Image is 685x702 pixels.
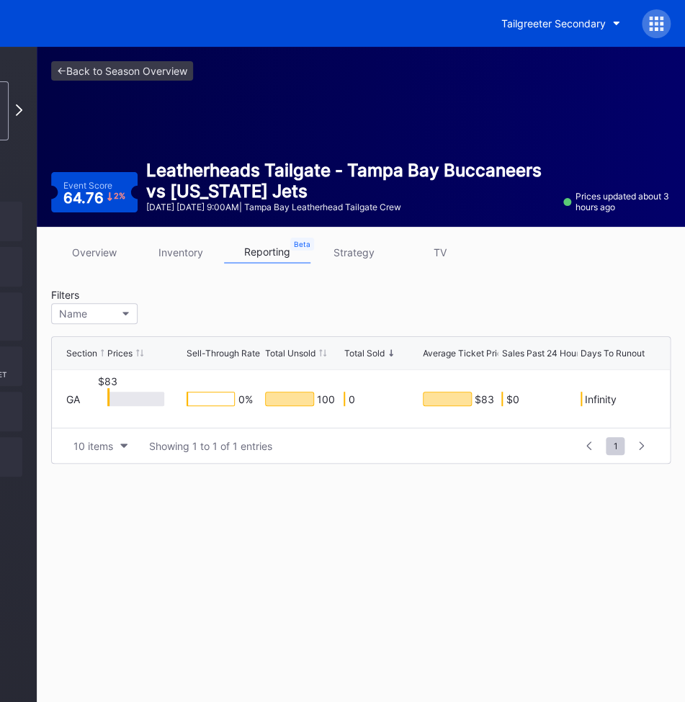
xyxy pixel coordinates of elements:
[59,307,87,320] div: Name
[114,192,125,200] div: 2 %
[475,392,494,405] div: $83
[187,348,260,359] div: Sell-Through Rate
[63,191,125,205] div: 64.76
[506,392,519,405] div: $0
[224,241,310,264] a: reporting
[606,437,624,455] span: 1
[344,348,384,359] div: Total Sold
[89,375,125,387] div: $83
[146,202,555,212] div: [DATE] [DATE] 9:00AM | Tampa Bay Leatherhead Tailgate Crew
[563,191,671,212] div: Prices updated about 3 hours ago
[501,17,606,30] div: Tailgreeter Secondary
[238,392,252,405] div: 0 %
[73,440,113,452] div: 10 items
[66,436,135,456] button: 10 items
[66,393,80,405] div: GA
[317,392,335,405] div: 100
[138,241,224,264] a: inventory
[585,392,617,405] div: Infinity
[501,348,583,359] div: Sales Past 24 Hours
[51,289,145,301] div: Filters
[51,61,193,81] a: <-Back to Season Overview
[107,348,133,359] div: Prices
[149,440,272,452] div: Showing 1 to 1 of 1 entries
[51,241,138,264] a: overview
[423,348,507,359] div: Average Ticket Price
[397,241,483,264] a: TV
[265,348,315,359] div: Total Unsold
[146,160,555,202] div: Leatherheads Tailgate - Tampa Bay Buccaneers vs [US_STATE] Jets
[491,10,631,37] button: Tailgreeter Secondary
[63,180,112,191] div: Event Score
[66,348,97,359] div: Section
[581,348,645,359] div: Days To Runout
[51,303,138,324] button: Name
[348,392,354,405] div: 0
[310,241,397,264] a: strategy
